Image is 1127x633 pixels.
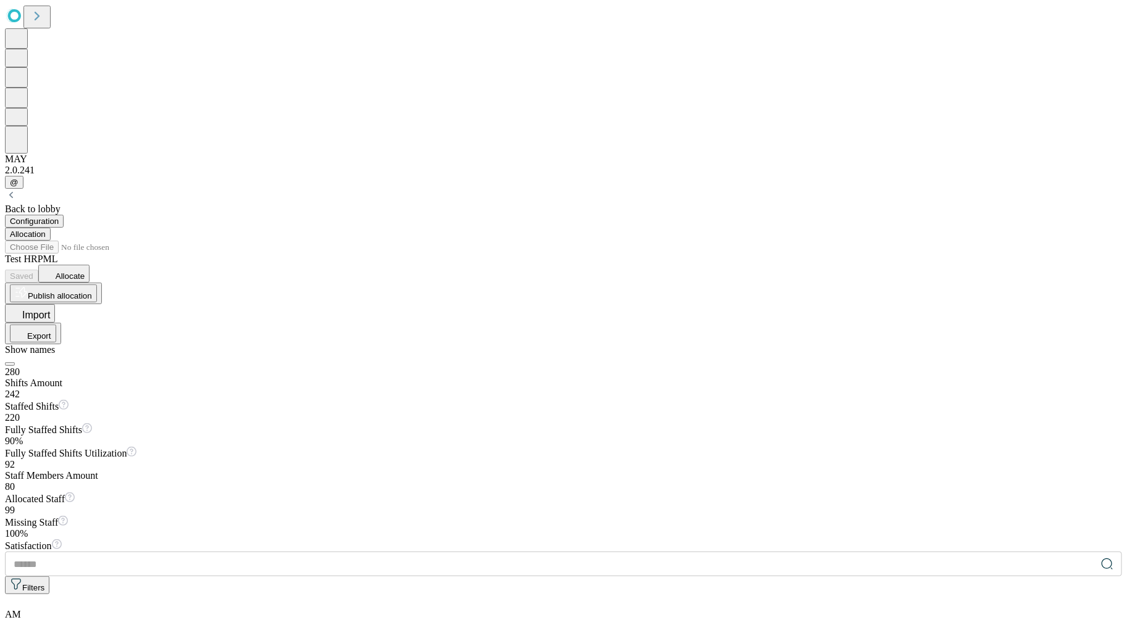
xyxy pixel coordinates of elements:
[5,459,1122,470] div: 92
[10,271,33,281] span: Saved
[10,284,97,302] button: Publish allocation
[5,470,98,481] span: Staff Members Amount
[5,344,55,355] span: Show names
[5,228,51,241] button: Allocation
[56,271,85,281] span: Allocate
[5,389,1122,400] div: 242
[5,304,55,323] button: Import
[5,505,1122,516] div: 99
[5,254,58,264] span: Test HRPML
[5,204,1122,215] div: Back to lobby
[5,154,1122,165] div: MAY
[5,517,58,527] span: Missing Staff
[5,528,1122,539] div: 100%
[5,576,49,594] button: Filters
[5,481,1122,492] div: 80
[10,178,19,187] span: @
[5,494,65,504] span: Allocated Staff
[38,265,90,283] button: Allocate
[5,609,21,619] span: AM
[5,165,1122,176] div: 2.0.241
[22,310,50,320] span: Import
[5,448,127,458] span: Fully Staffed Shifts Utilization
[5,436,1122,447] div: 90%
[5,176,23,189] button: @
[5,283,102,304] button: Publish allocation
[5,366,1122,378] div: 280
[22,583,44,592] span: Filters
[5,401,59,412] span: Staffed Shifts
[5,412,1122,423] div: 220
[5,215,64,228] button: Configuration
[5,540,52,551] span: Satisfaction
[10,325,56,342] button: Export
[5,323,61,344] button: Export
[5,270,38,283] button: Saved
[5,424,82,435] span: Fully Staffed Shifts
[5,378,62,388] span: Shifts Amount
